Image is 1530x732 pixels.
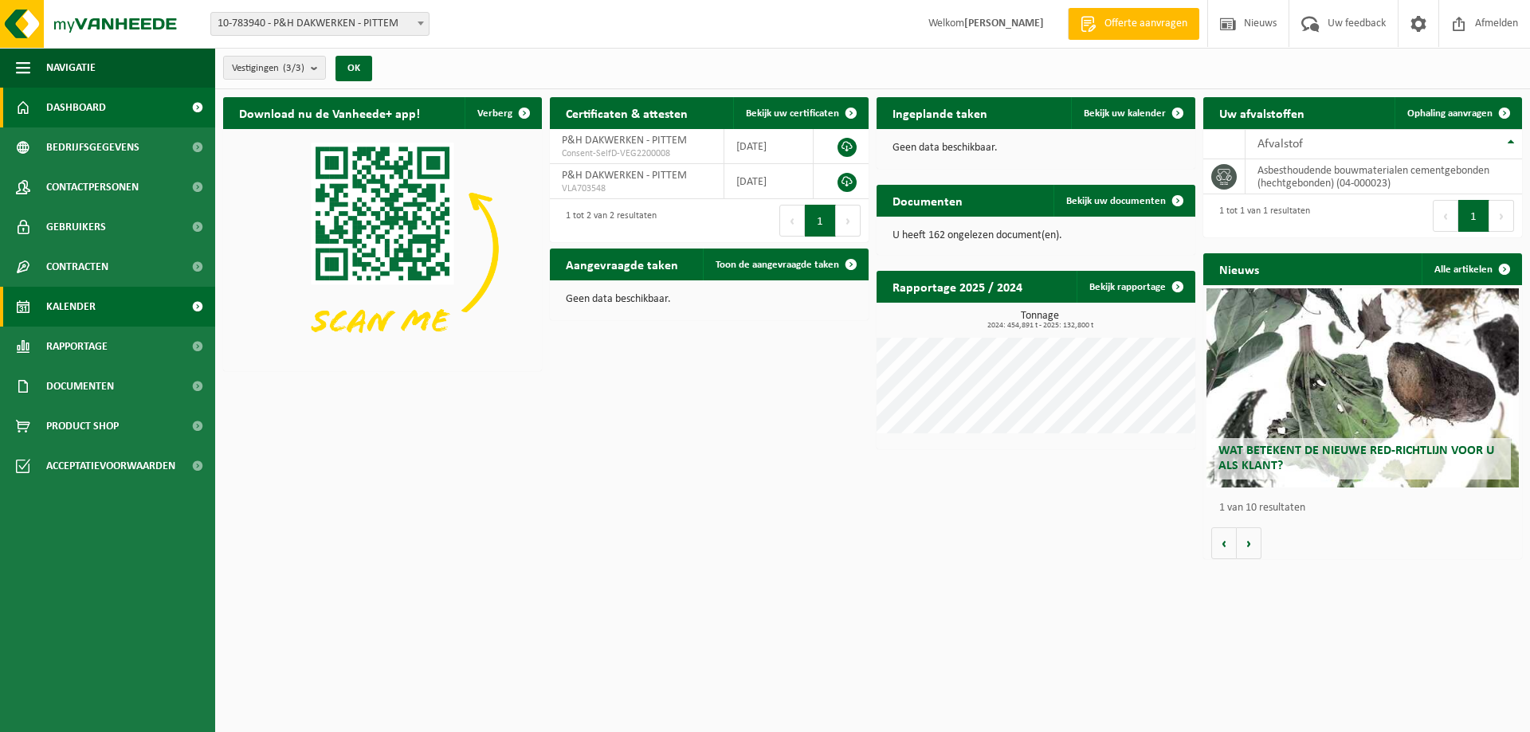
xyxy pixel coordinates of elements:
a: Bekijk uw kalender [1071,97,1194,129]
span: Contracten [46,247,108,287]
span: Consent-SelfD-VEG2200008 [562,147,712,160]
h2: Uw afvalstoffen [1203,97,1320,128]
span: Gebruikers [46,207,106,247]
a: Ophaling aanvragen [1395,97,1520,129]
span: Bekijk uw documenten [1066,196,1166,206]
span: Verberg [477,108,512,119]
h2: Aangevraagde taken [550,249,694,280]
p: Geen data beschikbaar. [566,294,853,305]
button: Previous [779,205,805,237]
span: Contactpersonen [46,167,139,207]
span: Acceptatievoorwaarden [46,446,175,486]
span: Toon de aangevraagde taken [716,260,839,270]
h3: Tonnage [885,311,1195,330]
span: Product Shop [46,406,119,446]
h2: Documenten [877,185,979,216]
h2: Certificaten & attesten [550,97,704,128]
span: Dashboard [46,88,106,127]
a: Alle artikelen [1422,253,1520,285]
a: Wat betekent de nieuwe RED-richtlijn voor u als klant? [1206,288,1519,487]
span: Bedrijfsgegevens [46,127,139,167]
button: OK [335,56,372,81]
span: Wat betekent de nieuwe RED-richtlijn voor u als klant? [1218,444,1494,472]
div: 1 tot 1 van 1 resultaten [1211,198,1310,233]
a: Toon de aangevraagde taken [703,249,867,280]
td: [DATE] [724,164,814,199]
h2: Ingeplande taken [877,97,1003,128]
span: 2024: 454,891 t - 2025: 132,800 t [885,322,1195,330]
span: Bekijk uw kalender [1084,108,1166,119]
td: [DATE] [724,129,814,164]
button: 1 [1458,200,1489,232]
a: Bekijk uw documenten [1053,185,1194,217]
strong: [PERSON_NAME] [964,18,1044,29]
span: Navigatie [46,48,96,88]
button: Next [1489,200,1514,232]
p: U heeft 162 ongelezen document(en). [892,230,1179,241]
button: Volgende [1237,527,1261,559]
span: 10-783940 - P&H DAKWERKEN - PITTEM [210,12,430,36]
p: 1 van 10 resultaten [1219,503,1514,514]
p: Geen data beschikbaar. [892,143,1179,154]
h2: Rapportage 2025 / 2024 [877,271,1038,302]
span: Bekijk uw certificaten [746,108,839,119]
button: Vorige [1211,527,1237,559]
span: Afvalstof [1257,138,1303,151]
img: Download de VHEPlus App [223,129,542,368]
span: Offerte aanvragen [1100,16,1191,32]
span: Rapportage [46,327,108,366]
button: 1 [805,205,836,237]
button: Next [836,205,861,237]
a: Bekijk uw certificaten [733,97,867,129]
span: Ophaling aanvragen [1407,108,1493,119]
button: Previous [1433,200,1458,232]
button: Vestigingen(3/3) [223,56,326,80]
span: Kalender [46,287,96,327]
span: P&H DAKWERKEN - PITTEM [562,170,687,182]
count: (3/3) [283,63,304,73]
a: Offerte aanvragen [1068,8,1199,40]
span: P&H DAKWERKEN - PITTEM [562,135,687,147]
a: Bekijk rapportage [1077,271,1194,303]
button: Verberg [465,97,540,129]
h2: Download nu de Vanheede+ app! [223,97,436,128]
div: 1 tot 2 van 2 resultaten [558,203,657,238]
span: VLA703548 [562,182,712,195]
span: 10-783940 - P&H DAKWERKEN - PITTEM [211,13,429,35]
td: asbesthoudende bouwmaterialen cementgebonden (hechtgebonden) (04-000023) [1246,159,1522,194]
h2: Nieuws [1203,253,1275,284]
span: Documenten [46,366,114,406]
span: Vestigingen [232,57,304,80]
